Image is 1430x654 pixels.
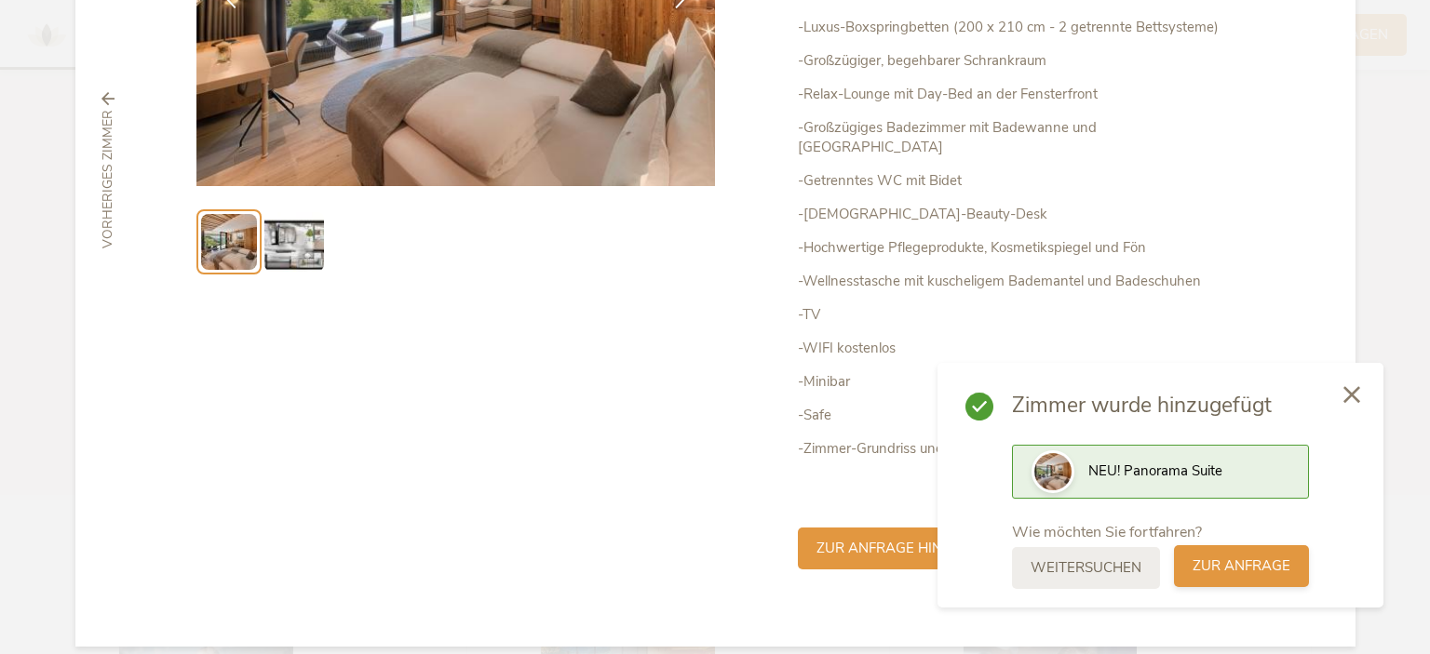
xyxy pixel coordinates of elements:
[99,110,117,248] span: vorheriges Zimmer
[798,171,1234,191] p: -Getrenntes WC mit Bidet
[798,372,1234,392] p: -Minibar
[1193,556,1290,576] span: zur Anfrage
[798,118,1234,157] p: -Großzügiges Badezimmer mit Badewanne und [GEOGRAPHIC_DATA]
[798,272,1234,291] p: -Wellnesstasche mit kuscheligem Bademantel und Badeschuhen
[798,18,1234,37] p: -Luxus-Boxspringbetten (200 x 210 cm - 2 getrennte Bettsysteme)
[201,214,257,270] img: Preview
[798,305,1234,325] p: -TV
[798,406,1234,425] p: -Safe
[798,339,1234,358] p: -WIFI kostenlos
[1012,391,1309,420] span: Zimmer wurde hinzugefügt
[264,212,324,272] img: Preview
[1012,522,1202,542] span: Wie möchten Sie fortfahren?
[1031,558,1141,578] span: weitersuchen
[798,238,1234,258] p: -Hochwertige Pflegeprodukte, Kosmetikspiegel und Fön
[798,205,1234,224] p: -[DEMOGRAPHIC_DATA]-Beauty-Desk
[798,439,1234,459] p: -Zimmer-Grundriss und Möblierung können leicht variieren
[1088,461,1222,480] span: NEU! Panorama Suite
[798,51,1234,71] p: -Großzügiger, begehbarer Schrankraum
[1034,453,1072,490] img: Preview
[798,85,1234,104] p: -Relax-Lounge mit Day-Bed an der Fensterfront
